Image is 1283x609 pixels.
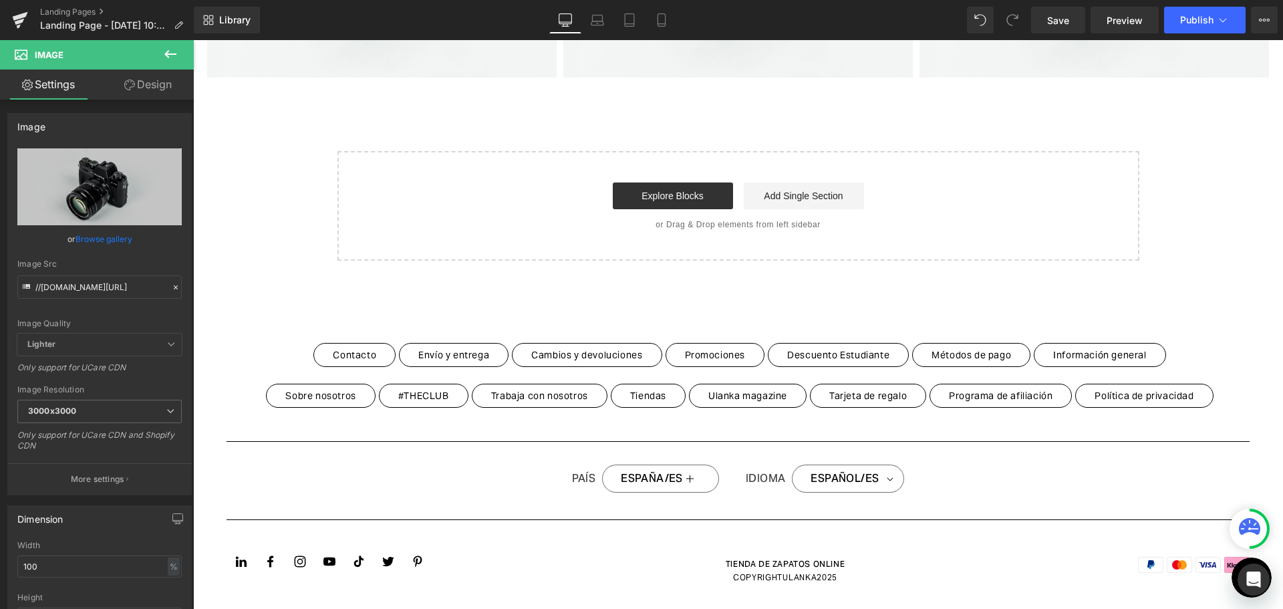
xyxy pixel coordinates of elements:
input: Link [17,275,182,299]
a: Mobile [646,7,678,33]
button: Publish [1164,7,1246,33]
h1: TIENDA DE ZAPATOS ONLINE [533,519,652,529]
button: Español/es [599,424,711,453]
h2: Idioma [553,433,592,445]
div: Dimension [17,506,63,525]
div: Image Resolution [17,385,182,394]
div: Image Quality [17,319,182,328]
span: Image [35,49,63,60]
a: Tarjeta de regalo [617,344,733,368]
button: Undo [967,7,994,33]
div: Height [17,593,182,602]
a: Política de privacidad [882,344,1020,368]
a: Landing Pages [40,7,194,17]
a: New Library [194,7,260,33]
b: Lighter [27,339,55,349]
a: Información general [841,303,972,327]
a: Promociones [472,303,572,327]
a: Envío y entrega [206,303,315,327]
div: Only support for UCare CDN [17,362,182,382]
a: Preview [1091,7,1159,33]
a: Desktop [549,7,581,33]
span: Publish [1180,15,1214,25]
a: #THECLUB [186,344,275,368]
a: Trabaja con nosotros [279,344,414,368]
b: 3000x3000 [28,406,76,416]
a: Tiendas [418,344,492,368]
div: Width [17,541,182,550]
a: Browse gallery [76,227,132,251]
p: or Drag & Drop elements from left sidebar [166,180,925,189]
a: Descuento Estudiante [575,303,716,327]
a: Ulanka magazine [496,344,613,368]
a: Programa de afiliación [736,344,879,368]
div: Only support for UCare CDN and Shopify CDN [17,430,182,460]
a: Tablet [613,7,646,33]
a: Laptop [581,7,613,33]
span: Save [1047,13,1069,27]
span: Preview [1107,13,1143,27]
div: Image [17,114,45,132]
div: or [17,232,182,246]
a: Métodos de pago [719,303,837,327]
a: Add Single Section [551,142,671,169]
h2: País [379,433,403,445]
a: Cambios y devoluciones [319,303,468,327]
button: More [1251,7,1278,33]
button: More settings [8,463,191,495]
a: Sobre nosotros [73,344,182,368]
button: Redo [999,7,1026,33]
a: ULANKA [589,532,623,542]
span: Library [219,14,251,26]
button: España/ES [409,424,526,453]
p: More settings [71,473,124,485]
div: Open Intercom Messenger [1238,564,1270,596]
input: auto [17,556,182,578]
a: Design [100,70,196,100]
a: Contacto [120,303,202,327]
small: Copyright 2025 [540,532,644,542]
div: Image Src [17,259,182,269]
a: Explore Blocks [420,142,540,169]
span: Landing Page - [DATE] 10:29:34 [40,20,168,31]
div: % [168,558,180,576]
